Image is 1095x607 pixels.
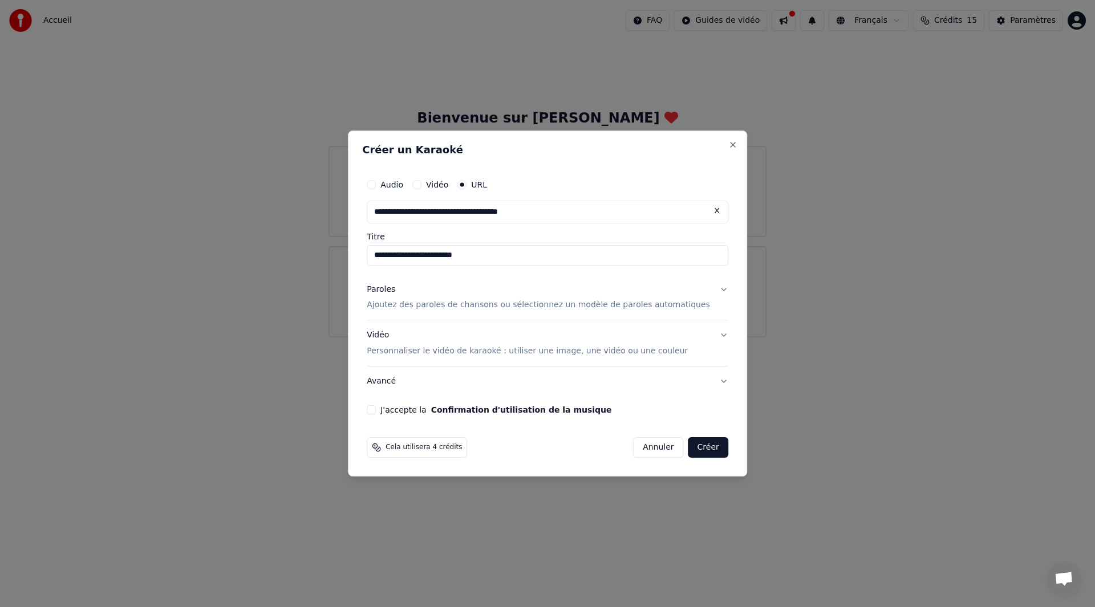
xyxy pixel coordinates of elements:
[380,406,611,414] label: J'accepte la
[688,437,728,458] button: Créer
[362,145,733,155] h2: Créer un Karaoké
[633,437,683,458] button: Annuler
[367,321,728,366] button: VidéoPersonnaliser le vidéo de karaoké : utiliser une image, une vidéo ou une couleur
[367,275,728,320] button: ParolesAjoutez des paroles de chansons ou sélectionnez un modèle de paroles automatiques
[367,366,728,396] button: Avancé
[380,181,403,189] label: Audio
[431,406,612,414] button: J'accepte la
[386,443,462,452] span: Cela utilisera 4 crédits
[471,181,487,189] label: URL
[367,345,688,357] p: Personnaliser le vidéo de karaoké : utiliser une image, une vidéo ou une couleur
[426,181,448,189] label: Vidéo
[367,330,688,357] div: Vidéo
[367,284,395,295] div: Paroles
[367,233,728,241] label: Titre
[367,300,710,311] p: Ajoutez des paroles de chansons ou sélectionnez un modèle de paroles automatiques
